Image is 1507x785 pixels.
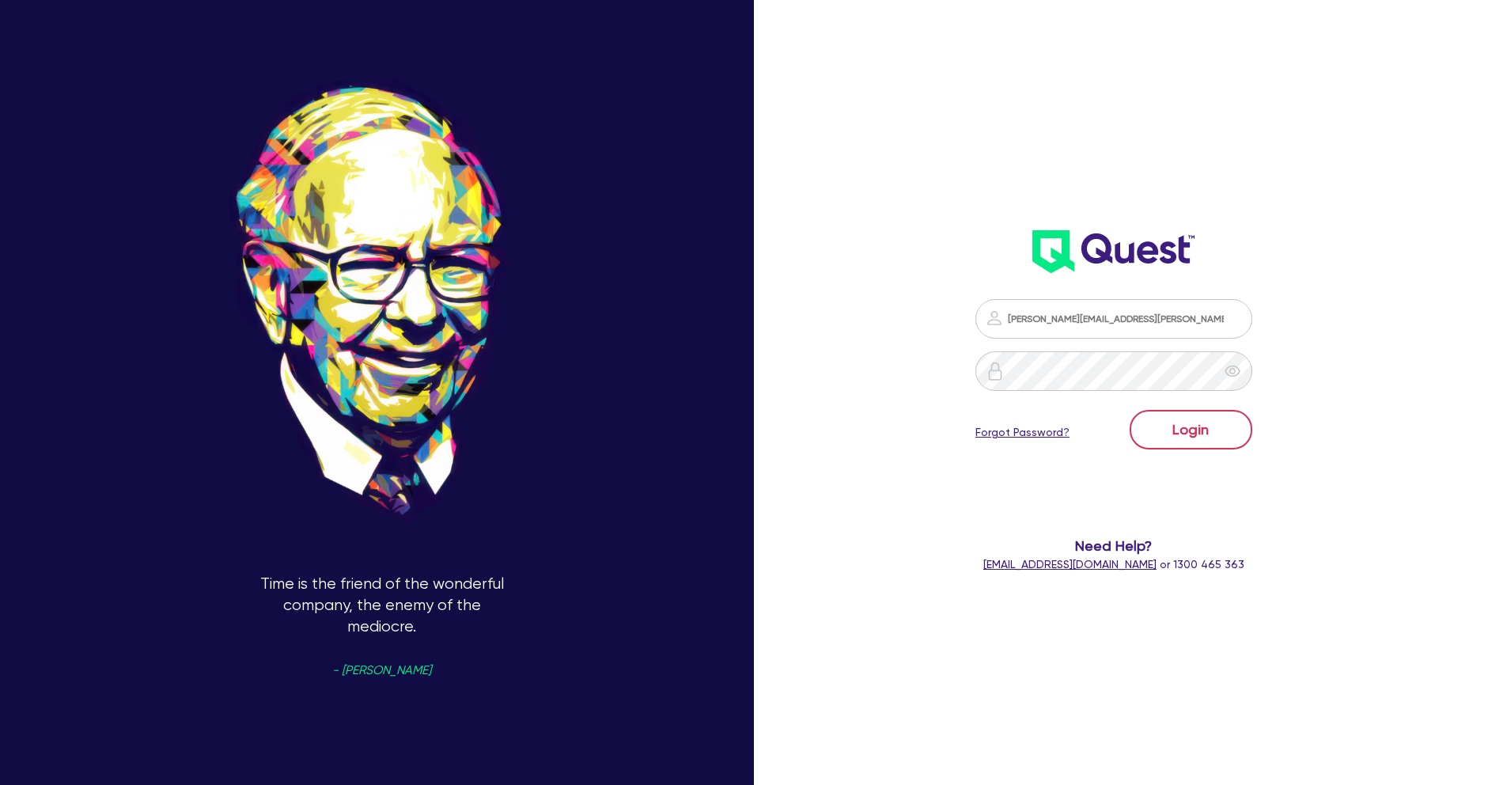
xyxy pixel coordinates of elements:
[332,665,431,677] span: - [PERSON_NAME]
[983,558,1157,571] a: [EMAIL_ADDRESS][DOMAIN_NAME]
[912,535,1316,556] span: Need Help?
[1032,230,1195,273] img: wH2k97JdezQIQAAAABJRU5ErkJggg==
[1130,410,1252,449] button: Login
[985,309,1004,328] img: icon-password
[975,299,1252,339] input: Email address
[986,362,1005,381] img: icon-password
[983,558,1244,571] span: or 1300 465 363
[975,424,1070,441] a: Forgot Password?
[1225,363,1240,379] span: eye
